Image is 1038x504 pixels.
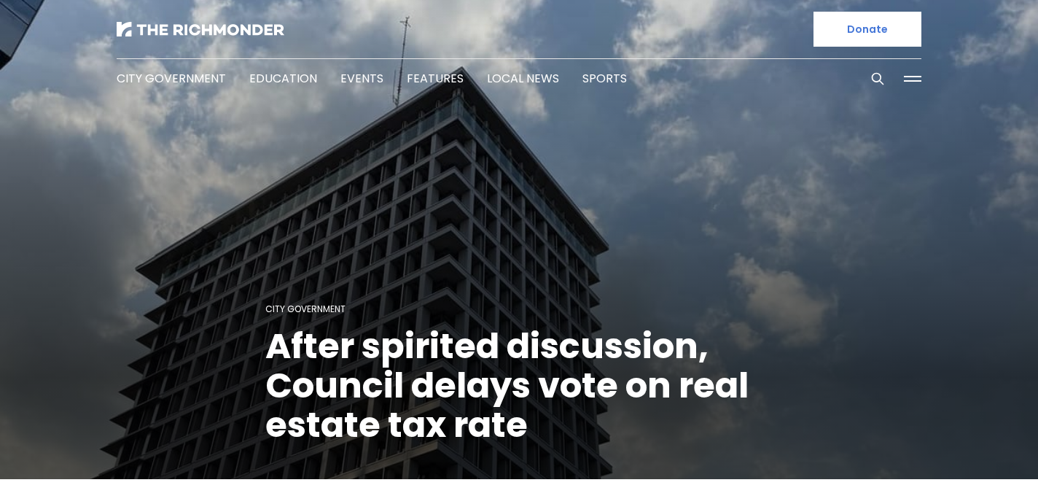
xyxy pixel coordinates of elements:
[265,327,773,445] h1: After spirited discussion, Council delays vote on real estate tax rate
[407,70,464,87] a: Features
[117,22,284,36] img: The Richmonder
[582,70,627,87] a: Sports
[487,70,559,87] a: Local News
[249,70,317,87] a: Education
[340,70,383,87] a: Events
[867,68,889,90] button: Search this site
[265,303,346,315] a: City Government
[117,70,226,87] a: City Government
[813,12,921,47] a: Donate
